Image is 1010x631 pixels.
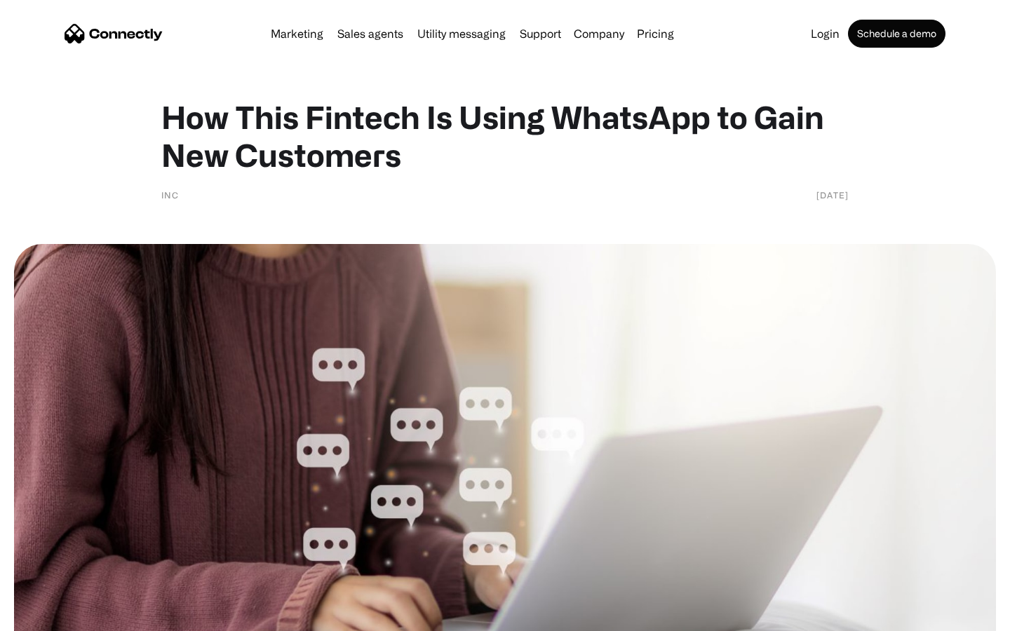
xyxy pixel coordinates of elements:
[816,188,849,202] div: [DATE]
[631,28,680,39] a: Pricing
[574,24,624,43] div: Company
[805,28,845,39] a: Login
[514,28,567,39] a: Support
[332,28,409,39] a: Sales agents
[265,28,329,39] a: Marketing
[161,98,849,174] h1: How This Fintech Is Using WhatsApp to Gain New Customers
[14,606,84,626] aside: Language selected: English
[848,20,945,48] a: Schedule a demo
[412,28,511,39] a: Utility messaging
[28,606,84,626] ul: Language list
[161,188,179,202] div: INC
